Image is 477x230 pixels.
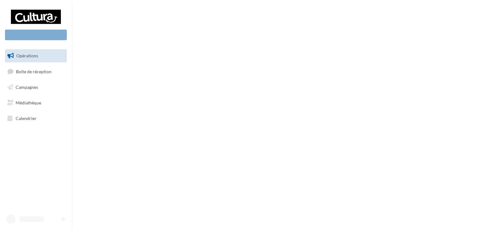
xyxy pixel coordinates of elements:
span: Opérations [16,53,38,58]
a: Médiathèque [4,96,68,109]
a: Opérations [4,49,68,62]
span: Médiathèque [16,100,41,105]
a: Calendrier [4,112,68,125]
div: Nouvelle campagne [5,30,67,40]
a: Campagnes [4,81,68,94]
span: Campagnes [16,84,38,90]
a: Boîte de réception [4,65,68,78]
span: Calendrier [16,115,37,121]
span: Boîte de réception [16,69,52,74]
